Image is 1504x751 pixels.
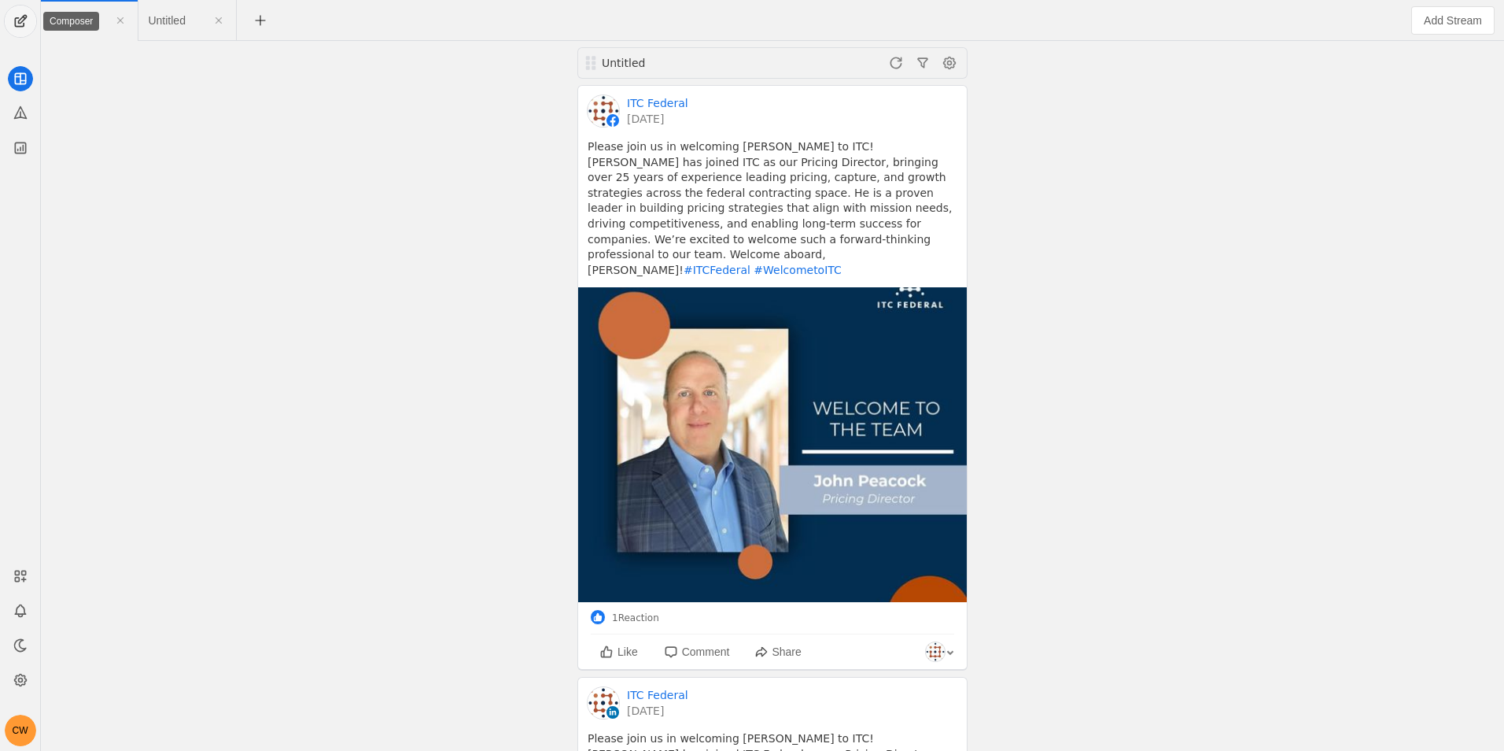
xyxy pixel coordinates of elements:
[148,15,185,26] span: Click to edit name
[746,640,809,664] button: Share
[655,640,738,664] button: Comment
[627,703,688,719] a: [DATE]
[682,646,730,658] span: Comment
[588,95,619,127] img: cache
[618,612,659,623] span: Reaction
[588,687,619,719] img: cache
[627,111,688,127] a: [DATE]
[106,6,135,35] app-icon-button: Close Tab
[578,287,967,602] img: undefined
[754,264,841,276] a: #WelcometoITC
[612,610,659,626] span: 1
[591,640,646,664] button: Like
[926,642,945,661] img: cache
[627,95,688,111] a: ITC Federal
[617,646,638,658] span: Like
[5,715,36,746] button: CW
[1411,6,1495,35] button: Add Stream
[588,139,957,278] pre: Please join us in welcoming [PERSON_NAME] to ITC! [PERSON_NAME] has joined ITC as our Pricing Dir...
[627,687,688,703] a: ITC Federal
[43,12,99,31] div: Composer
[246,13,275,26] app-icon-button: New Tab
[772,646,801,658] span: Share
[684,264,750,276] a: #ITCFederal
[602,55,789,71] div: Untitled
[205,6,233,35] app-icon-button: Close Tab
[1424,13,1482,28] span: Add Stream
